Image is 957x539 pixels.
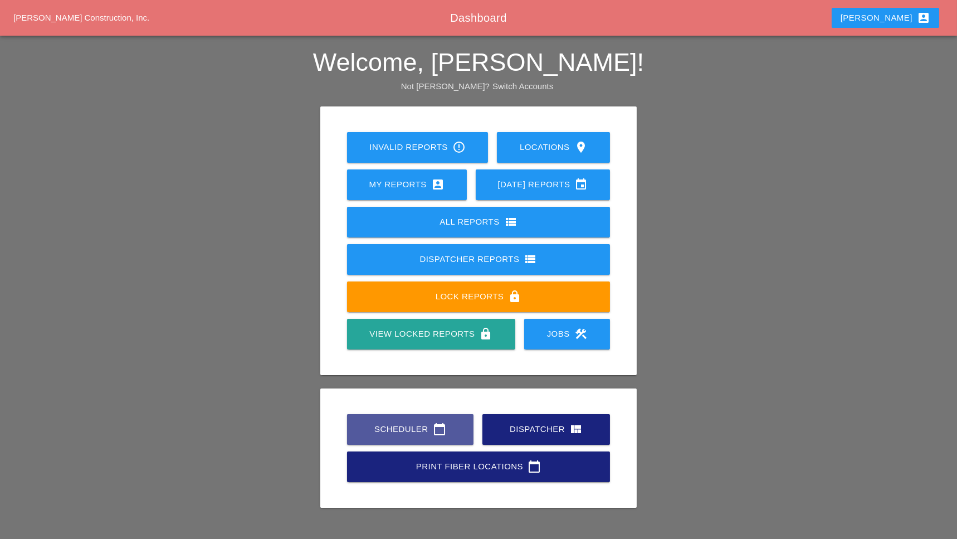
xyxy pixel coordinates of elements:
i: view_quilt [569,423,583,436]
a: Locations [497,132,610,163]
div: [DATE] Reports [494,178,593,191]
a: Invalid Reports [347,132,489,163]
div: Locations [515,140,592,154]
div: Print Fiber Locations [365,460,593,473]
div: Lock Reports [365,290,593,303]
a: Print Fiber Locations [347,451,611,482]
i: lock [508,290,521,303]
span: Not [PERSON_NAME]? [401,81,490,91]
a: Dispatcher [482,414,610,445]
i: account_box [917,11,930,25]
div: Jobs [542,327,592,341]
button: [PERSON_NAME] [832,8,939,28]
i: event [574,178,588,191]
a: Lock Reports [347,281,611,312]
i: calendar_today [528,460,541,473]
i: account_box [431,178,445,191]
div: View Locked Reports [365,327,497,341]
a: Dispatcher Reports [347,244,611,275]
i: calendar_today [433,423,446,436]
a: Switch Accounts [492,81,553,91]
a: View Locked Reports [347,319,515,349]
i: construction [574,327,588,341]
div: Dispatcher Reports [365,252,593,266]
i: lock [480,327,493,341]
a: [DATE] Reports [476,169,611,200]
div: Dispatcher [500,423,592,436]
span: Dashboard [450,12,506,24]
div: Scheduler [365,423,456,436]
div: Invalid Reports [365,140,471,154]
i: view_list [524,252,537,266]
a: Scheduler [347,414,473,445]
div: [PERSON_NAME] [841,11,930,25]
i: error_outline [452,140,466,154]
a: Jobs [524,319,610,349]
i: location_on [574,140,588,154]
a: My Reports [347,169,467,200]
a: All Reports [347,207,611,237]
div: My Reports [365,178,449,191]
i: view_list [504,215,517,229]
a: [PERSON_NAME] Construction, Inc. [13,13,149,22]
div: All Reports [365,215,593,229]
